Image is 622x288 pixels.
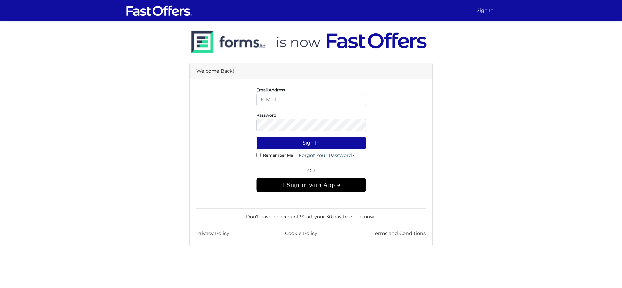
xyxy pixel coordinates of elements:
label: Email Address [256,89,285,91]
a: Forgot Your Password? [294,149,359,162]
a: Terms and Conditions [373,230,426,237]
input: E-Mail [256,94,366,106]
button: Sign In [256,137,366,149]
a: Cookie Policy [285,230,317,237]
a: Sign In [474,4,496,17]
a: Privacy Policy [196,230,229,237]
a: Start your 30 day free trial now. [301,214,375,220]
div: Don't have an account? . [196,208,426,220]
div: Sign in with Apple [256,178,366,192]
label: Remember Me [263,154,293,156]
label: Password [256,114,276,116]
div: Welcome Back! [190,63,432,79]
span: OR [256,167,366,178]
